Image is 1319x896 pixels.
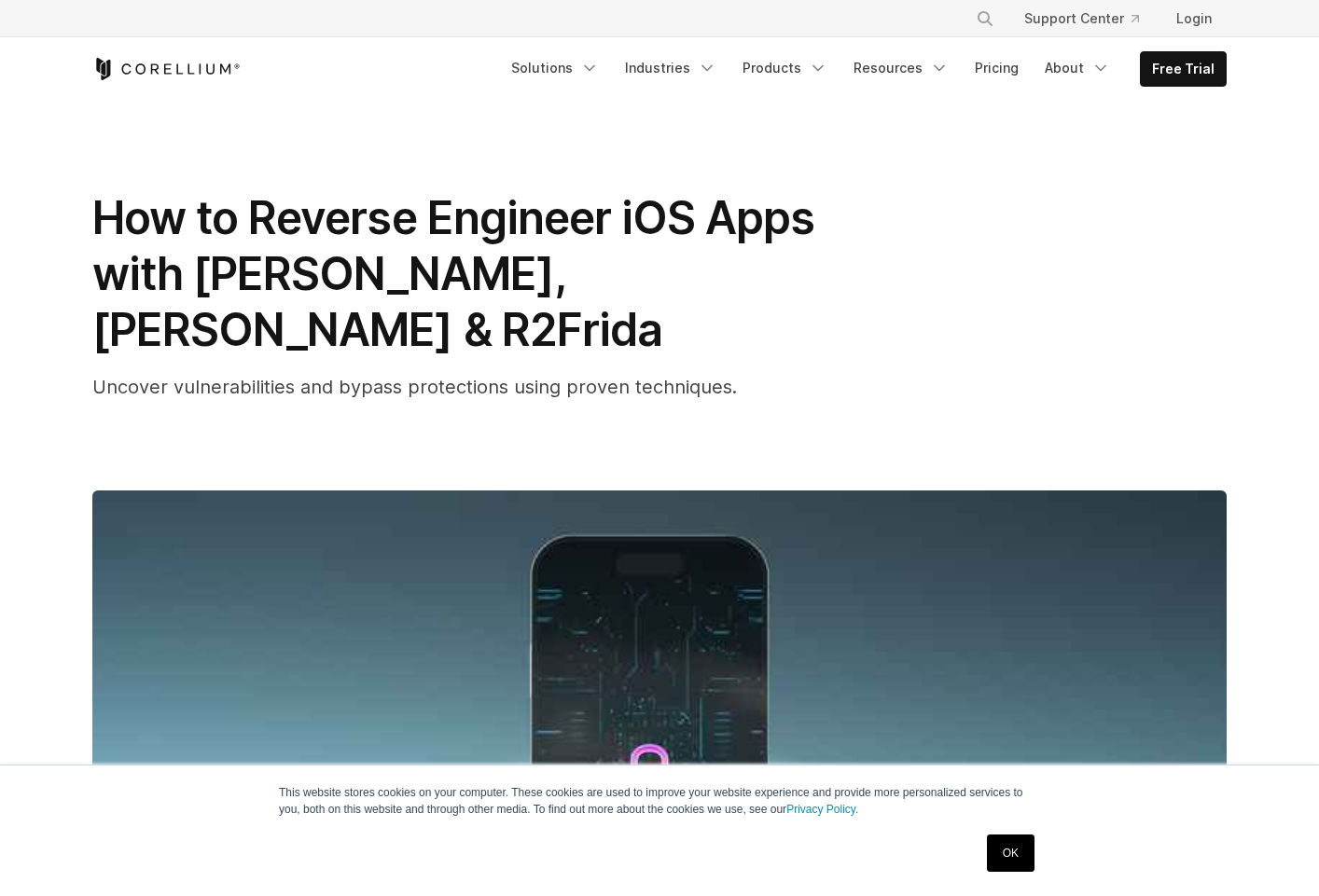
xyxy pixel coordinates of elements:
[1141,52,1226,86] a: Free Trial
[964,51,1030,85] a: Pricing
[1034,51,1121,85] a: About
[1009,2,1154,35] a: Support Center
[92,190,814,357] span: How to Reverse Engineer iOS Apps with [PERSON_NAME], [PERSON_NAME] & R2Frida
[92,58,241,80] a: Corellium Home
[500,51,610,85] a: Solutions
[968,2,1002,35] button: Search
[842,51,960,85] a: Resources
[731,51,839,85] a: Products
[500,51,1227,87] div: Navigation Menu
[987,834,1034,872] a: OK
[786,803,858,816] a: Privacy Policy.
[953,2,1227,35] div: Navigation Menu
[92,376,737,398] span: Uncover vulnerabilities and bypass protections using proven techniques.
[614,51,728,85] a: Industries
[1161,2,1227,35] a: Login
[279,784,1040,818] p: This website stores cookies on your computer. These cookies are used to improve your website expe...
